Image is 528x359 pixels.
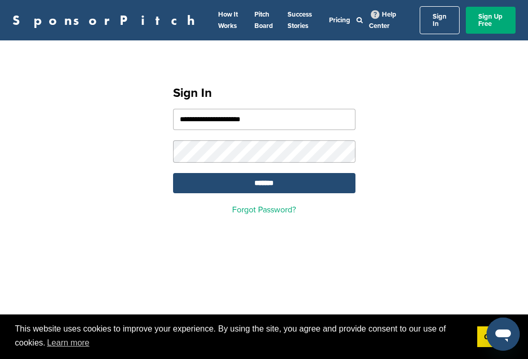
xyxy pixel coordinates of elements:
[254,10,273,30] a: Pitch Board
[12,13,202,27] a: SponsorPitch
[466,7,516,34] a: Sign Up Free
[232,205,296,215] a: Forgot Password?
[420,6,460,34] a: Sign In
[288,10,312,30] a: Success Stories
[369,8,396,32] a: Help Center
[329,16,350,24] a: Pricing
[173,84,355,103] h1: Sign In
[46,335,91,351] a: learn more about cookies
[15,323,469,351] span: This website uses cookies to improve your experience. By using the site, you agree and provide co...
[477,326,513,347] a: dismiss cookie message
[487,318,520,351] iframe: Button to launch messaging window
[218,10,238,30] a: How It Works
